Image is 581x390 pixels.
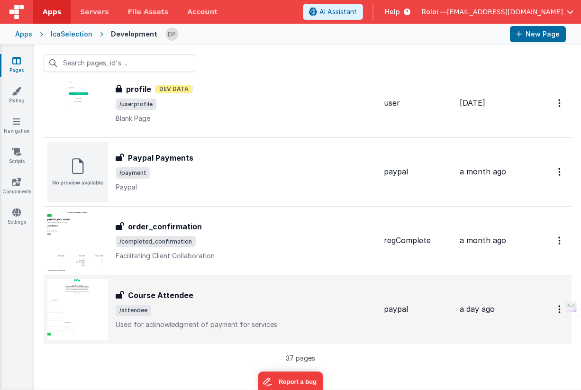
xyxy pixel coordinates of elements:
p: Facilitating Client Collaboration [116,251,376,261]
span: Servers [80,7,109,17]
span: /attendee [116,305,151,316]
span: /completed_confirmation [116,236,196,247]
span: a month ago [460,167,506,176]
div: user [384,98,452,109]
div: IcaSelection [51,29,92,39]
p: Blank Page [116,114,376,123]
button: Options [553,93,568,113]
button: Roloi — [EMAIL_ADDRESS][DOMAIN_NAME] [422,7,573,17]
span: AI Assistant [319,7,357,17]
button: Options [553,299,568,319]
button: Options [553,231,568,250]
div: Apps [15,29,32,39]
p: 37 pages [44,353,557,363]
span: /userprofile [116,99,156,110]
span: Dev Data [155,85,193,93]
div: paypal [384,304,452,315]
button: Options [553,162,568,181]
h3: profile [126,83,151,95]
button: New Page [510,26,566,42]
span: File Assets [128,7,169,17]
h3: Paypal Payments [128,152,193,163]
img: d6e3be1ce36d7fc35c552da2480304ca [165,27,179,41]
span: a month ago [460,236,506,245]
span: a day ago [460,304,495,314]
div: paypal [384,166,452,177]
input: Search pages, id's ... [44,54,195,72]
span: [EMAIL_ADDRESS][DOMAIN_NAME] [447,7,563,17]
div: regComplete [384,235,452,246]
div: Development [111,29,157,39]
p: Paypal [116,182,376,192]
span: Roloi — [422,7,447,17]
span: Help [385,7,400,17]
button: AI Assistant [303,4,363,20]
h3: order_confirmation [128,221,202,232]
p: Used for acknowledgment of payment for services [116,320,376,329]
h3: Course Attendee [128,290,193,301]
span: [DATE] [460,98,485,108]
span: /payment [116,167,150,179]
span: Apps [43,7,61,17]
